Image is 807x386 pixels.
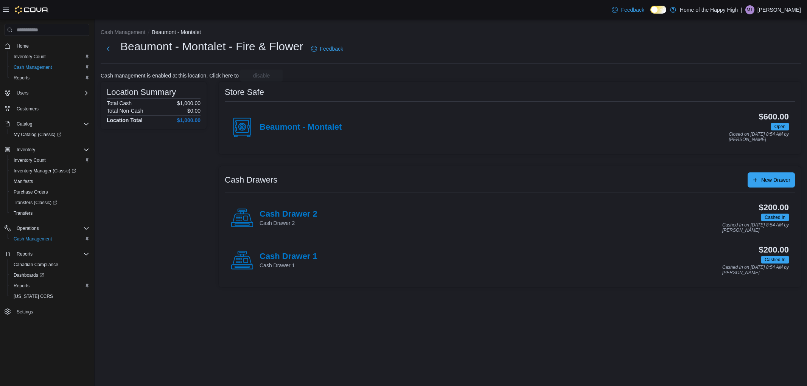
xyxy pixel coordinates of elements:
span: Cash Management [14,64,52,70]
span: Home [14,41,89,51]
a: Inventory Count [11,52,49,61]
span: Cashed In [761,256,789,264]
button: Manifests [8,176,92,187]
span: Purchase Orders [14,189,48,195]
h4: Cash Drawer 1 [260,252,317,262]
span: Feedback [621,6,644,14]
h3: $600.00 [759,112,789,121]
span: MT [746,5,753,14]
button: Reports [8,73,92,83]
span: disable [253,72,270,79]
button: Users [2,88,92,98]
button: Operations [2,223,92,234]
a: Transfers (Classic) [8,197,92,208]
span: Inventory [17,147,35,153]
span: Inventory [14,145,89,154]
span: Reports [11,281,89,290]
span: New Drawer [761,176,790,184]
p: $1,000.00 [177,100,201,106]
span: Inventory Count [11,156,89,165]
div: Maeryn Thrall [745,5,754,14]
button: Catalog [14,119,35,129]
p: Cashed In on [DATE] 8:54 AM by [PERSON_NAME] [722,265,789,275]
a: Purchase Orders [11,188,51,197]
span: Cashed In [765,256,785,263]
span: Inventory Count [14,157,46,163]
p: $0.00 [187,108,201,114]
span: Cash Management [11,234,89,243]
h3: $200.00 [759,245,789,254]
button: Customers [2,103,92,114]
h3: Cash Drawers [225,175,277,184]
p: Cash management is enabled at this location. Click here to [101,73,239,79]
button: Operations [14,224,42,233]
a: Feedback [609,2,647,17]
span: Inventory Manager (Classic) [14,168,76,174]
a: Canadian Compliance [11,260,61,269]
h6: Total Non-Cash [107,108,143,114]
span: Users [14,88,89,98]
span: Transfers (Classic) [14,200,57,206]
span: Purchase Orders [11,188,89,197]
span: Manifests [11,177,89,186]
span: Cashed In [761,214,789,221]
span: Canadian Compliance [11,260,89,269]
a: Customers [14,104,42,113]
button: Cash Management [8,234,92,244]
button: New Drawer [748,172,795,188]
button: Catalog [2,119,92,129]
span: Operations [17,225,39,231]
span: Catalog [14,119,89,129]
span: Settings [17,309,33,315]
button: Cash Management [101,29,145,35]
span: Inventory Count [14,54,46,60]
h3: Store Safe [225,88,264,97]
button: Users [14,88,31,98]
span: Customers [14,104,89,113]
a: [US_STATE] CCRS [11,292,56,301]
h3: Location Summary [107,88,176,97]
p: Closed on [DATE] 8:54 AM by [PERSON_NAME] [729,132,789,142]
span: My Catalog (Classic) [14,132,61,138]
span: Inventory Count [11,52,89,61]
button: Settings [2,306,92,317]
span: Reports [14,75,30,81]
span: Dashboards [14,272,44,278]
button: Inventory [2,144,92,155]
p: Cash Drawer 1 [260,262,317,269]
a: My Catalog (Classic) [8,129,92,140]
span: Feedback [320,45,343,53]
button: Inventory Count [8,51,92,62]
button: Next [101,41,116,56]
a: Cash Management [11,63,55,72]
a: Reports [11,281,33,290]
span: Reports [14,250,89,259]
span: Settings [14,307,89,316]
p: Cashed In on [DATE] 8:54 AM by [PERSON_NAME] [722,223,789,233]
span: Transfers (Classic) [11,198,89,207]
button: Inventory [14,145,38,154]
nav: Complex example [5,37,89,337]
a: Feedback [308,41,346,56]
span: [US_STATE] CCRS [14,293,53,299]
span: Reports [11,73,89,82]
span: Open [771,123,789,130]
button: Cash Management [8,62,92,73]
button: Inventory Count [8,155,92,166]
a: Dashboards [11,271,47,280]
h4: Cash Drawer 2 [260,209,317,219]
button: Purchase Orders [8,187,92,197]
h1: Beaumont - Montalet - Fire & Flower [120,39,303,54]
h4: $1,000.00 [177,117,201,123]
button: Transfers [8,208,92,219]
span: Customers [17,106,39,112]
a: Manifests [11,177,36,186]
a: Dashboards [8,270,92,281]
span: Transfers [14,210,33,216]
img: Cova [15,6,49,14]
span: Cash Management [14,236,52,242]
a: My Catalog (Classic) [11,130,64,139]
a: Settings [14,307,36,316]
a: Home [14,42,32,51]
